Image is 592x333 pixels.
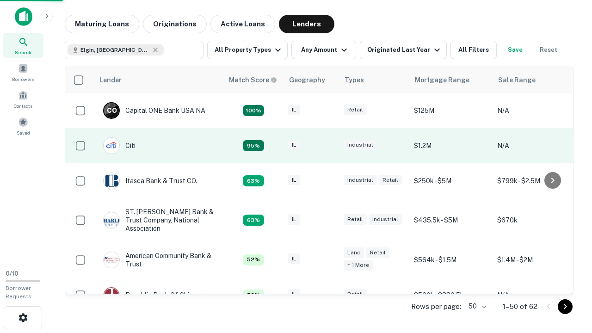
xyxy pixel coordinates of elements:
[503,301,537,312] p: 1–50 of 62
[344,105,367,115] div: Retail
[339,67,409,93] th: Types
[500,41,530,59] button: Save your search to get updates of matches that match your search criteria.
[104,212,119,228] img: picture
[12,75,34,83] span: Borrowers
[284,67,339,93] th: Geography
[409,93,493,128] td: $125M
[345,74,364,86] div: Types
[291,41,356,59] button: Any Amount
[409,242,493,277] td: $564k - $1.5M
[243,290,264,301] div: Capitalize uses an advanced AI algorithm to match your search with the best lender. The match sco...
[493,163,576,198] td: $799k - $2.5M
[493,93,576,128] td: N/A
[243,175,264,186] div: Capitalize uses an advanced AI algorithm to match your search with the best lender. The match sco...
[493,277,576,313] td: N/A
[344,260,373,271] div: + 1 more
[103,102,205,119] div: Capital ONE Bank USA NA
[450,41,497,59] button: All Filters
[3,113,43,138] a: Saved
[3,86,43,111] a: Contacts
[546,259,592,303] iframe: Chat Widget
[80,46,150,54] span: Elgin, [GEOGRAPHIC_DATA], [GEOGRAPHIC_DATA]
[3,33,43,58] a: Search
[409,198,493,242] td: $435.5k - $5M
[207,41,288,59] button: All Property Types
[493,67,576,93] th: Sale Range
[104,287,119,303] img: picture
[99,74,122,86] div: Lender
[15,49,31,56] span: Search
[409,277,493,313] td: $500k - $880.5k
[344,214,367,225] div: Retail
[94,67,223,93] th: Lender
[229,75,275,85] h6: Match Score
[279,15,334,33] button: Lenders
[288,289,300,300] div: IL
[104,138,119,154] img: picture
[379,175,402,185] div: Retail
[369,214,402,225] div: Industrial
[243,254,264,265] div: Capitalize uses an advanced AI algorithm to match your search with the best lender. The match sco...
[409,128,493,163] td: $1.2M
[6,270,18,277] span: 0 / 10
[367,44,443,55] div: Originated Last Year
[493,198,576,242] td: $670k
[344,175,377,185] div: Industrial
[288,105,300,115] div: IL
[65,15,139,33] button: Maturing Loans
[288,214,300,225] div: IL
[103,208,214,233] div: ST. [PERSON_NAME] Bank & Trust Company, National Association
[288,253,300,264] div: IL
[558,299,573,314] button: Go to next page
[243,215,264,226] div: Capitalize uses an advanced AI algorithm to match your search with the best lender. The match sco...
[104,252,119,268] img: picture
[14,102,32,110] span: Contacts
[15,7,32,26] img: capitalize-icon.png
[289,74,325,86] div: Geography
[288,140,300,150] div: IL
[498,74,536,86] div: Sale Range
[223,67,284,93] th: Capitalize uses an advanced AI algorithm to match your search with the best lender. The match sco...
[411,301,461,312] p: Rows per page:
[243,140,264,151] div: Capitalize uses an advanced AI algorithm to match your search with the best lender. The match sco...
[6,285,31,300] span: Borrower Requests
[344,247,364,258] div: Land
[107,106,117,116] p: C O
[17,129,30,136] span: Saved
[360,41,447,59] button: Originated Last Year
[493,242,576,277] td: $1.4M - $2M
[243,105,264,116] div: Capitalize uses an advanced AI algorithm to match your search with the best lender. The match sco...
[103,173,197,189] div: Itasca Bank & Trust CO.
[344,289,367,300] div: Retail
[415,74,469,86] div: Mortgage Range
[229,75,277,85] div: Capitalize uses an advanced AI algorithm to match your search with the best lender. The match sco...
[3,60,43,85] a: Borrowers
[493,128,576,163] td: N/A
[465,300,488,313] div: 50
[288,175,300,185] div: IL
[534,41,563,59] button: Reset
[103,252,214,268] div: American Community Bank & Trust
[409,67,493,93] th: Mortgage Range
[103,287,204,303] div: Republic Bank Of Chicago
[210,15,275,33] button: Active Loans
[409,163,493,198] td: $250k - $5M
[366,247,389,258] div: Retail
[143,15,207,33] button: Originations
[344,140,377,150] div: Industrial
[104,173,119,189] img: picture
[103,137,136,154] div: Citi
